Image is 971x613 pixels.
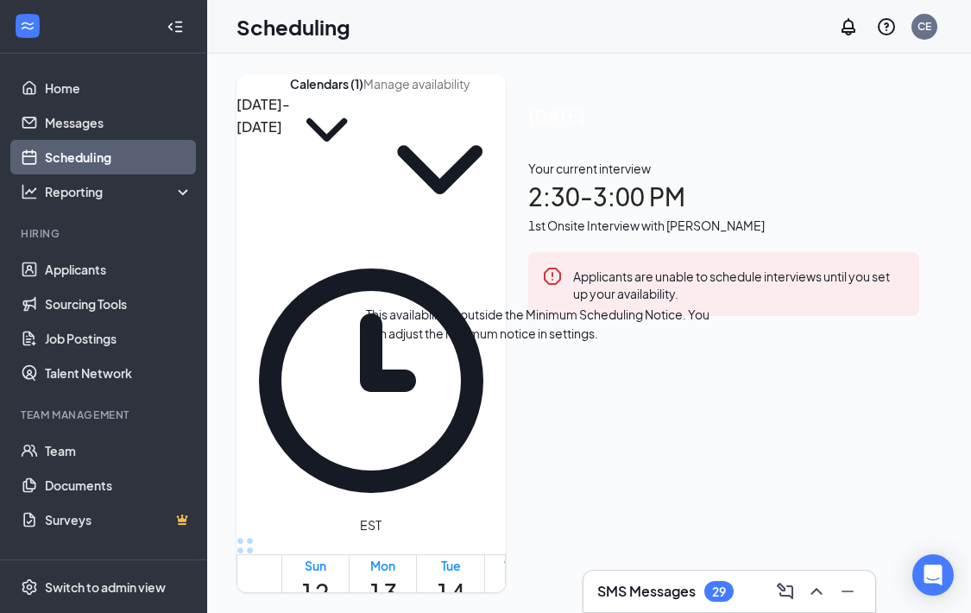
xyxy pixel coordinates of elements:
[45,71,192,105] a: Home
[167,18,184,35] svg: Collapse
[236,12,350,41] h1: Scheduling
[19,17,36,35] svg: WorkstreamLogo
[528,159,919,178] div: Your current interview
[528,102,919,129] span: [DATE]
[236,246,506,515] svg: Clock
[772,578,799,605] button: ComposeMessage
[503,557,533,574] div: Wed
[300,557,330,574] div: Sun
[45,502,192,537] a: SurveysCrown
[436,574,465,612] h1: 14
[803,578,830,605] button: ChevronUp
[542,266,563,287] svg: Error
[597,582,696,601] h3: SMS Messages
[45,468,192,502] a: Documents
[503,574,533,612] h1: 15
[21,408,189,422] div: Team Management
[236,93,290,137] h3: [DATE] - [DATE]
[21,226,189,241] div: Hiring
[837,581,858,602] svg: Minimize
[712,585,726,599] div: 29
[834,578,861,605] button: Minimize
[45,105,192,140] a: Messages
[45,140,192,174] a: Scheduling
[436,557,465,574] div: Tue
[45,578,166,596] div: Switch to admin view
[838,16,859,37] svg: Notifications
[45,356,192,390] a: Talent Network
[45,183,193,200] div: Reporting
[363,93,516,246] svg: ChevronDown
[528,178,919,216] h1: 2:30 - 3:00 PM
[45,433,192,468] a: Team
[806,581,827,602] svg: ChevronUp
[290,93,363,167] svg: ChevronDown
[45,287,192,321] a: Sourcing Tools
[366,305,711,343] div: This availability is outside the Minimum Scheduling Notice. You can adjust the minimum notice in ...
[573,266,905,302] div: Applicants are unable to schedule interviews until you set up your availability.
[21,578,38,596] svg: Settings
[45,321,192,356] a: Job Postings
[45,252,192,287] a: Applicants
[369,574,398,612] h1: 13
[363,74,516,93] input: Manage availability
[912,554,954,596] div: Open Intercom Messenger
[290,74,363,167] button: Calendars (1)ChevronDown
[917,19,931,34] div: CE
[21,183,38,200] svg: Analysis
[528,216,919,235] div: 1st Onsite Interview with [PERSON_NAME]
[369,557,398,574] div: Mon
[360,515,381,534] span: EST
[876,16,897,37] svg: QuestionInfo
[300,574,330,612] h1: 12
[775,581,796,602] svg: ComposeMessage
